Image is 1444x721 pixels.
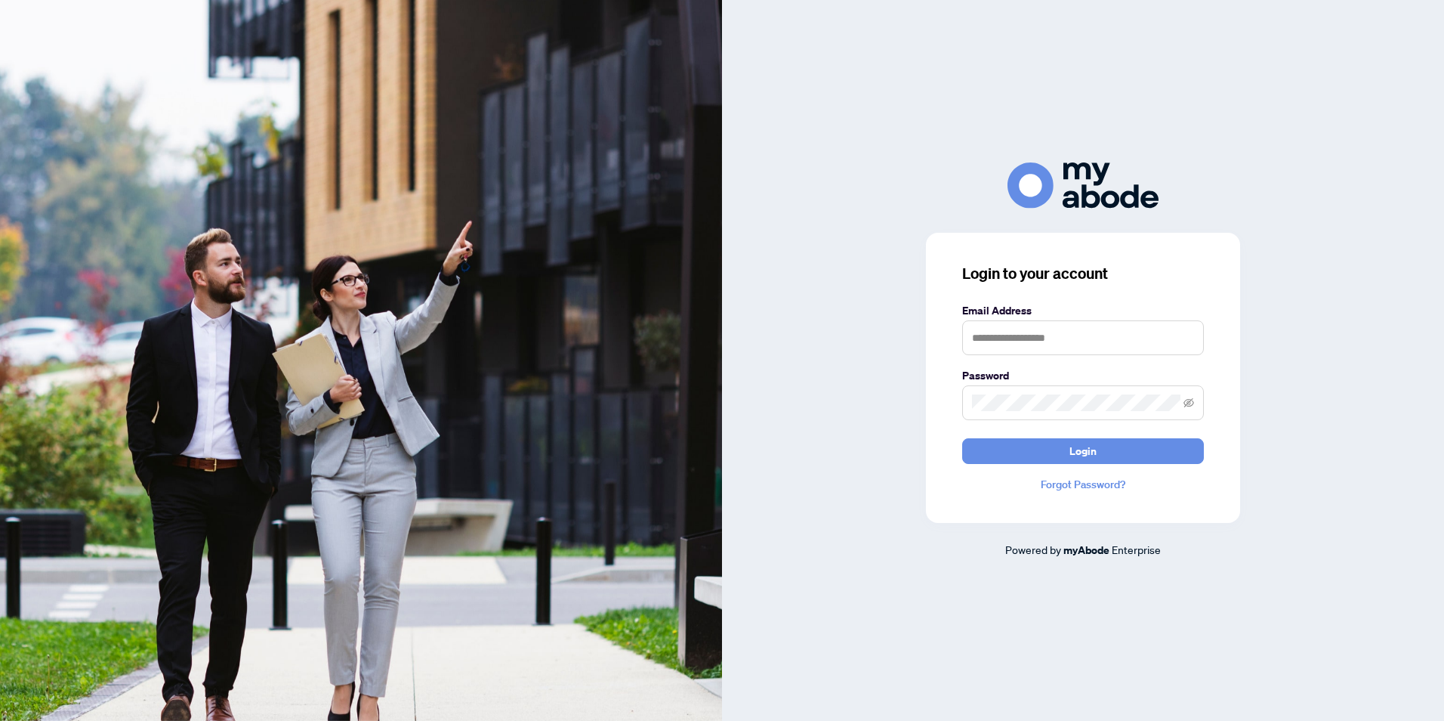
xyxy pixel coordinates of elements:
a: Forgot Password? [962,476,1204,493]
img: ma-logo [1007,162,1159,209]
h3: Login to your account [962,263,1204,284]
button: Login [962,438,1204,464]
label: Password [962,367,1204,384]
span: Login [1069,439,1097,463]
span: Enterprise [1112,543,1161,556]
span: Powered by [1005,543,1061,556]
a: myAbode [1063,542,1109,559]
span: eye-invisible [1183,398,1194,408]
label: Email Address [962,302,1204,319]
